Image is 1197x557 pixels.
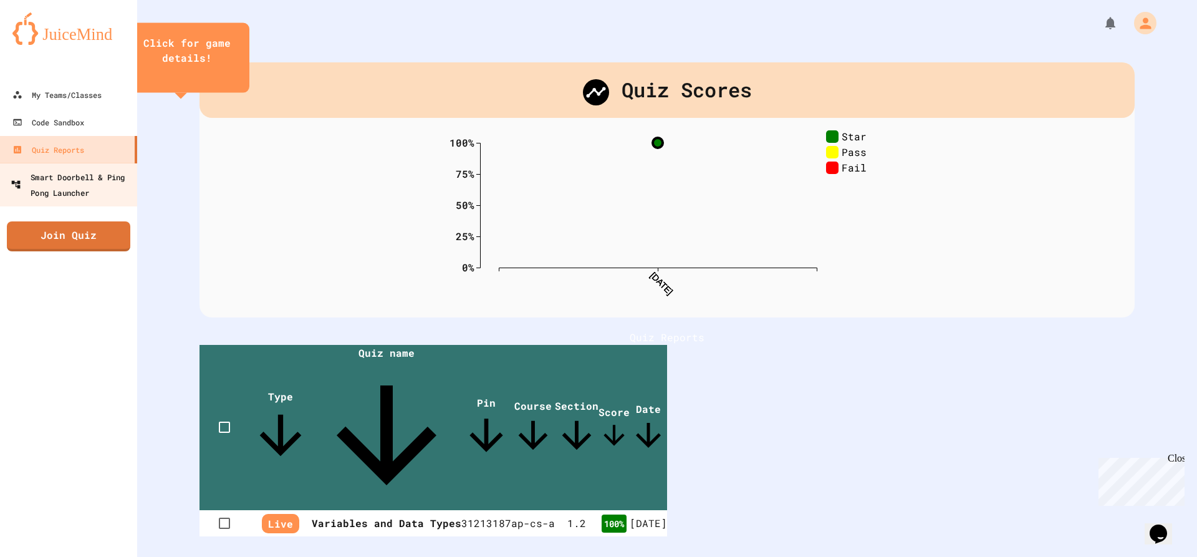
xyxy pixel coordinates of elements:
[842,129,867,142] text: Star
[555,516,598,531] div: 1 . 2
[1094,453,1185,506] iframe: chat widget
[199,62,1135,118] div: Quiz Scores
[249,390,312,467] span: Type
[456,229,474,242] text: 25%
[11,169,134,200] div: Smart Doorbell & Ping Pong Launcher
[462,260,474,273] text: 0%
[312,510,461,536] th: Variables and Data Types
[199,330,1135,345] h1: Quiz Reports
[12,12,125,45] img: logo-orange.svg
[312,346,461,510] span: Quiz name
[598,405,630,451] span: Score
[511,516,555,531] div: ap-cs-a
[456,198,474,211] text: 50%
[630,510,667,536] td: [DATE]
[602,515,627,533] div: 100 %
[461,510,511,536] td: 31213187
[12,142,84,157] div: Quiz Reports
[1121,9,1160,37] div: My Account
[648,270,675,296] text: [DATE]
[842,160,867,173] text: Fail
[1145,507,1185,545] iframe: chat widget
[842,145,867,158] text: Pass
[456,167,474,180] text: 75%
[262,514,299,533] span: Live
[555,399,598,457] span: Section
[12,87,102,102] div: My Teams/Classes
[137,36,237,65] div: Click for game details!
[630,402,667,454] span: Date
[461,396,511,460] span: Pin
[7,221,130,251] a: Join Quiz
[5,5,86,79] div: Chat with us now!Close
[511,399,555,457] span: Course
[449,135,474,148] text: 100%
[12,115,84,130] div: Code Sandbox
